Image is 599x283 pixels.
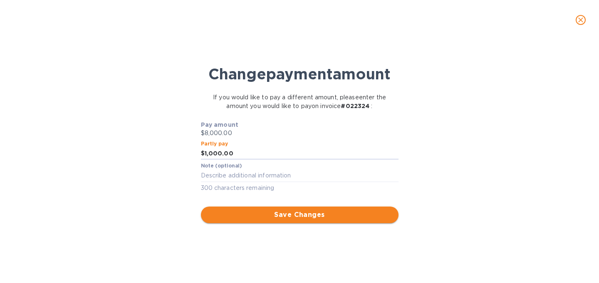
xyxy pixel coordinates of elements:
[205,148,399,160] input: Enter the amount you would like to pay
[341,103,369,109] b: # 022324
[201,121,239,128] b: Pay amount
[201,141,228,146] label: Partly pay
[571,10,591,30] button: close
[208,65,391,83] b: Change payment amount
[201,129,399,138] p: $8,000.00
[201,183,399,193] p: 300 characters remaining
[201,164,242,169] label: Note (optional)
[201,207,399,223] button: Save Changes
[208,93,391,111] p: If you would like to pay a different amount, please enter the amount you would like to pay on inv...
[208,210,392,220] span: Save Changes
[201,148,205,160] div: $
